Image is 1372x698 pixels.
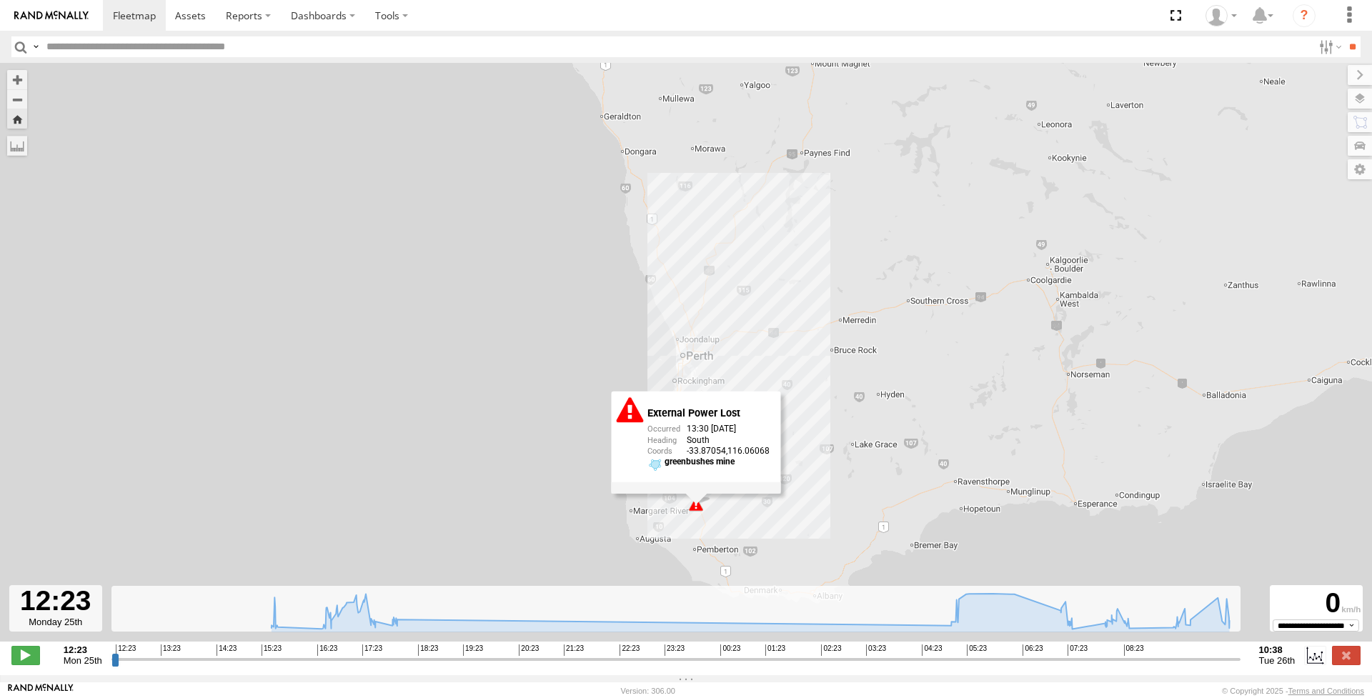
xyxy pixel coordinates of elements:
div: Version: 306.00 [621,687,675,695]
span: 13:23 [161,644,181,656]
div: greenbushes mine [665,457,770,466]
button: Zoom Home [7,109,27,129]
span: 20:23 [519,644,539,656]
label: Close [1332,646,1361,664]
div: External Power Lost [647,408,770,419]
span: 01:23 [765,644,785,656]
label: Measure [7,136,27,156]
label: Play/Stop [11,646,40,664]
button: Zoom in [7,70,27,89]
span: Tue 26th Aug 2025 [1259,655,1296,666]
span: 04:23 [922,644,942,656]
span: 16:23 [317,644,337,656]
div: 13:30 [DATE] [647,424,770,435]
label: Map Settings [1348,159,1372,179]
span: 14:23 [217,644,237,656]
div: © Copyright 2025 - [1222,687,1364,695]
button: Zoom out [7,89,27,109]
a: Terms and Conditions [1288,687,1364,695]
span: 03:23 [866,644,886,656]
i: ? [1293,4,1316,27]
span: 18:23 [418,644,438,656]
span: 12:23 [116,644,136,656]
div: 0 [1272,587,1361,619]
strong: 12:23 [64,644,102,655]
span: 23:23 [665,644,685,656]
span: 21:23 [564,644,584,656]
span: 07:23 [1068,644,1088,656]
span: -33.87054 [687,445,727,455]
span: 19:23 [463,644,483,656]
span: 02:23 [821,644,841,656]
label: Search Filter Options [1313,36,1344,57]
label: Search Query [30,36,41,57]
span: 17:23 [362,644,382,656]
strong: 10:38 [1259,644,1296,655]
img: rand-logo.svg [14,11,89,21]
span: 00:23 [720,644,740,656]
span: 08:23 [1124,644,1144,656]
span: 116.06068 [727,445,770,455]
span: South [687,434,710,444]
span: 05:23 [967,644,987,656]
span: 06:23 [1023,644,1043,656]
span: 15:23 [262,644,282,656]
span: 22:23 [620,644,640,656]
span: Mon 25th Aug 2025 [64,655,102,666]
a: Visit our Website [8,684,74,698]
div: Sandra Machin [1200,5,1242,26]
